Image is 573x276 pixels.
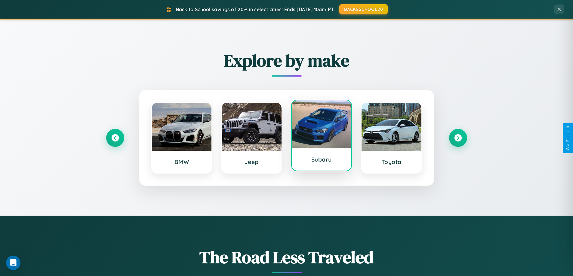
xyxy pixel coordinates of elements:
div: Give Feedback [566,126,570,150]
h1: The Road Less Traveled [106,246,467,269]
h3: Jeep [228,158,276,165]
span: Back to School savings of 20% in select cities! Ends [DATE] 10am PT. [176,6,335,12]
h3: Subaru [298,156,346,163]
h3: BMW [158,158,206,165]
h2: Explore by make [106,49,467,72]
div: Open Intercom Messenger [6,256,20,270]
h3: Toyota [368,158,415,165]
button: BACK2SCHOOL20 [339,4,388,14]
